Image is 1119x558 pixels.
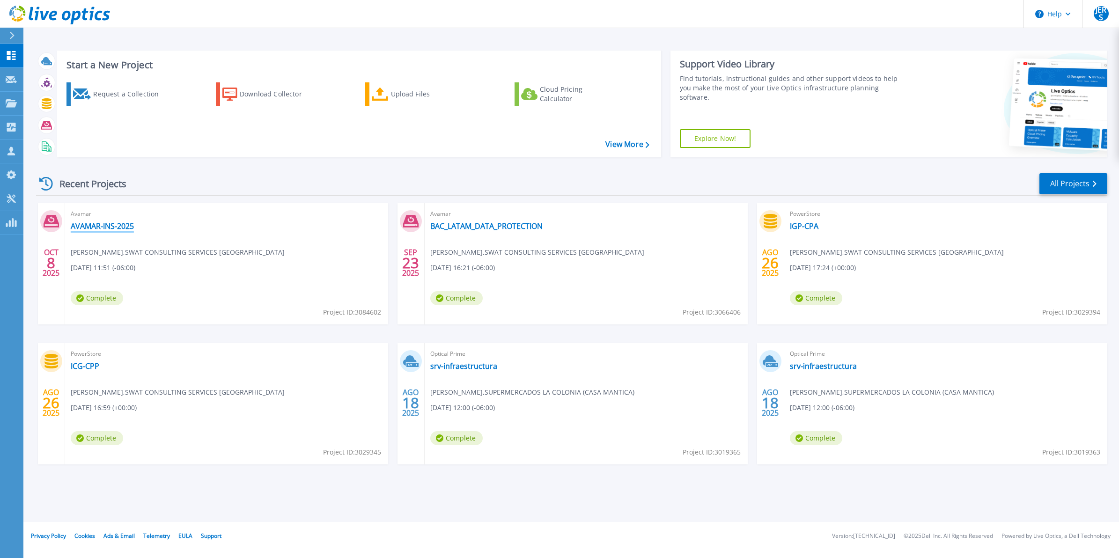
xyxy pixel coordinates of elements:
[143,532,170,540] a: Telemetry
[43,399,59,407] span: 26
[323,447,381,457] span: Project ID: 3029345
[1042,447,1100,457] span: Project ID: 3019363
[430,403,495,413] span: [DATE] 12:00 (-06:00)
[790,209,1102,219] span: PowerStore
[832,533,895,539] li: Version: [TECHNICAL_ID]
[402,399,419,407] span: 18
[430,209,742,219] span: Avamar
[540,85,615,103] div: Cloud Pricing Calculator
[103,532,135,540] a: Ads & Email
[683,447,741,457] span: Project ID: 3019365
[790,291,842,305] span: Complete
[790,361,857,371] a: srv-infraestructura
[71,387,285,397] span: [PERSON_NAME] , SWAT CONSULTING SERVICES [GEOGRAPHIC_DATA]
[93,85,168,103] div: Request a Collection
[31,532,66,540] a: Privacy Policy
[74,532,95,540] a: Cookies
[605,140,649,149] a: View More
[430,349,742,359] span: Optical Prime
[430,247,644,257] span: [PERSON_NAME] , SWAT CONSULTING SERVICES [GEOGRAPHIC_DATA]
[365,82,470,106] a: Upload Files
[402,386,420,420] div: AGO 2025
[1001,533,1111,539] li: Powered by Live Optics, a Dell Technology
[71,361,99,371] a: ICG-CPP
[430,291,483,305] span: Complete
[904,533,993,539] li: © 2025 Dell Inc. All Rights Reserved
[42,246,60,280] div: OCT 2025
[71,403,137,413] span: [DATE] 16:59 (+00:00)
[216,82,320,106] a: Download Collector
[515,82,619,106] a: Cloud Pricing Calculator
[430,263,495,273] span: [DATE] 16:21 (-06:00)
[323,307,381,317] span: Project ID: 3084602
[430,361,497,371] a: srv-infraestructura
[1094,6,1109,21] span: JERS
[680,129,751,148] a: Explore Now!
[240,85,315,103] div: Download Collector
[71,349,383,359] span: PowerStore
[790,387,994,397] span: [PERSON_NAME] , SUPERMERCADOS LA COLONIA (CASA MANTICA)
[761,386,779,420] div: AGO 2025
[1042,307,1100,317] span: Project ID: 3029394
[201,532,221,540] a: Support
[71,291,123,305] span: Complete
[402,246,420,280] div: SEP 2025
[47,259,55,267] span: 8
[1039,173,1107,194] a: All Projects
[71,209,383,219] span: Avamar
[790,431,842,445] span: Complete
[178,532,192,540] a: EULA
[66,60,649,70] h3: Start a New Project
[430,431,483,445] span: Complete
[683,307,741,317] span: Project ID: 3066406
[36,172,139,195] div: Recent Projects
[790,263,856,273] span: [DATE] 17:24 (+00:00)
[430,387,634,397] span: [PERSON_NAME] , SUPERMERCADOS LA COLONIA (CASA MANTICA)
[790,403,854,413] span: [DATE] 12:00 (-06:00)
[790,349,1102,359] span: Optical Prime
[680,58,905,70] div: Support Video Library
[71,263,135,273] span: [DATE] 11:51 (-06:00)
[391,85,466,103] div: Upload Files
[71,431,123,445] span: Complete
[680,74,905,102] div: Find tutorials, instructional guides and other support videos to help you make the most of your L...
[42,386,60,420] div: AGO 2025
[71,247,285,257] span: [PERSON_NAME] , SWAT CONSULTING SERVICES [GEOGRAPHIC_DATA]
[790,247,1004,257] span: [PERSON_NAME] , SWAT CONSULTING SERVICES [GEOGRAPHIC_DATA]
[66,82,171,106] a: Request a Collection
[790,221,818,231] a: IGP-CPA
[430,221,543,231] a: BAC_LATAM_DATA_PROTECTION
[762,259,779,267] span: 26
[762,399,779,407] span: 18
[71,221,134,231] a: AVAMAR-INS-2025
[761,246,779,280] div: AGO 2025
[402,259,419,267] span: 23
